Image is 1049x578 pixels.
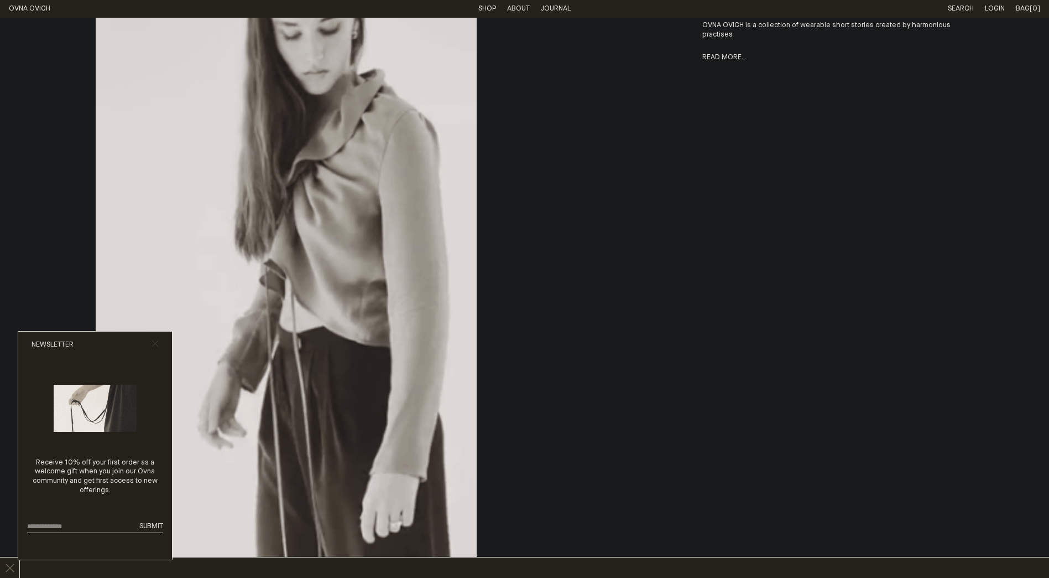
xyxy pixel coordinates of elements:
button: Close popup [152,340,159,350]
button: Submit [139,522,163,531]
a: Read more... [702,54,747,61]
p: Receive 10% off your first order as a welcome gift when you join our Ovna community and get first... [27,458,163,496]
a: Shop [478,5,496,12]
span: Bag [1016,5,1030,12]
a: Journal [541,5,571,12]
summary: About [507,4,530,14]
h2: Newsletter [32,340,74,350]
a: Home [9,5,50,12]
a: Search [948,5,974,12]
span: [0] [1030,5,1040,12]
a: Login [985,5,1005,12]
span: Submit [139,523,163,530]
